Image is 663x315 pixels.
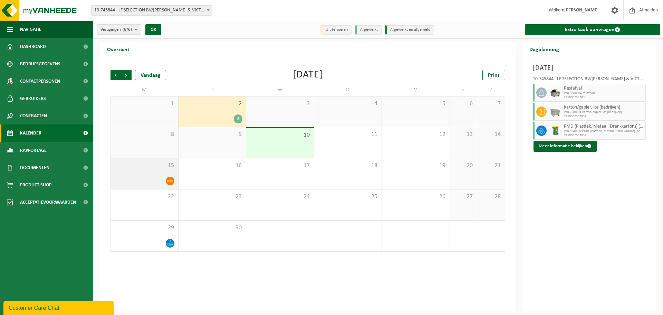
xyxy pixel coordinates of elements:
span: 21 [481,162,501,169]
span: 23 [182,193,243,201]
span: 10-745844 - LF SELECTION BV/COLLETT & VICTOR - EMELGEM [92,6,212,15]
div: 3 [234,114,242,123]
span: Restafval [564,86,644,91]
span: Vestigingen [100,25,132,35]
span: 9 [182,131,243,138]
span: Contactpersonen [20,73,60,90]
span: Gebruikers [20,90,46,107]
span: Acceptatievoorwaarden [20,194,76,211]
span: 7 [481,100,501,108]
span: 15 [114,162,175,169]
li: Uit te voeren [320,25,352,35]
span: 3 [250,100,310,108]
a: Extra taak aanvragen [525,24,661,35]
div: 10-745844 - LF SELECTION BV/[PERSON_NAME] & VICTOR - EMELGEM [533,77,646,84]
span: 18 [318,162,378,169]
li: Afgewerkt en afgemeld [385,25,434,35]
span: Vorige [110,70,121,80]
span: Print [488,73,500,78]
span: 2 [182,100,243,108]
span: 11 [318,131,378,138]
span: 10 [250,131,310,139]
span: 24 [250,193,310,201]
td: Z [450,84,478,96]
span: T250002533837 [564,114,644,119]
img: WB-5000-GAL-GY-04 [550,87,560,98]
span: Kalender [20,124,41,142]
td: M [110,84,179,96]
span: 10-745844 - LF SELECTION BV/COLLETT & VICTOR - EMELGEM [91,5,212,16]
span: Bedrijfsgegevens [20,55,60,73]
span: T250002533836 [564,95,644,100]
span: WB-5000-GA restafval [564,91,644,95]
span: 12 [385,131,446,138]
iframe: chat widget [3,300,115,315]
span: 6 [453,100,474,108]
span: 26 [385,193,446,201]
span: WB-0240-HP PMD (Plastiek, Metaal, Drankkartons) (bedrijven) [564,129,644,133]
span: 27 [453,193,474,201]
span: Dashboard [20,38,46,55]
span: 16 [182,162,243,169]
span: 29 [114,224,175,232]
h3: [DATE] [533,63,646,73]
span: 28 [481,193,501,201]
li: Afgewerkt [355,25,382,35]
span: 14 [481,131,501,138]
span: 8 [114,131,175,138]
span: 30 [182,224,243,232]
span: 19 [385,162,446,169]
td: V [382,84,450,96]
span: T250002533838 [564,133,644,138]
strong: [PERSON_NAME] [564,8,599,13]
span: Product Shop [20,176,51,194]
td: Z [477,84,505,96]
button: Vestigingen(6/6) [97,24,141,35]
span: Volgende [121,70,132,80]
span: 4 [318,100,378,108]
span: WB-2500 GA karton/papier, los (bedrijven) [564,110,644,114]
h2: Overzicht [100,42,136,56]
span: Karton/papier, los (bedrijven) [564,105,644,110]
span: 1 [114,100,175,108]
button: OK [145,24,161,35]
div: [DATE] [293,70,323,80]
td: D [179,84,247,96]
span: Rapportage [20,142,47,159]
td: D [314,84,382,96]
span: 25 [318,193,378,201]
span: PMD (Plastiek, Metaal, Drankkartons) (bedrijven) [564,124,644,129]
count: (6/6) [123,27,132,32]
span: 5 [385,100,446,108]
span: Contracten [20,107,47,124]
img: WB-0240-HPE-GN-50 [550,126,560,136]
span: Navigatie [20,21,41,38]
img: WB-2500-GAL-GY-01 [550,106,560,117]
div: Vandaag [135,70,166,80]
span: 22 [114,193,175,201]
td: W [246,84,314,96]
h2: Dagplanning [522,42,566,56]
span: Documenten [20,159,49,176]
a: Print [482,70,505,80]
span: 17 [250,162,310,169]
span: 20 [453,162,474,169]
button: Meer informatie bekijken [534,141,597,152]
span: 13 [453,131,474,138]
